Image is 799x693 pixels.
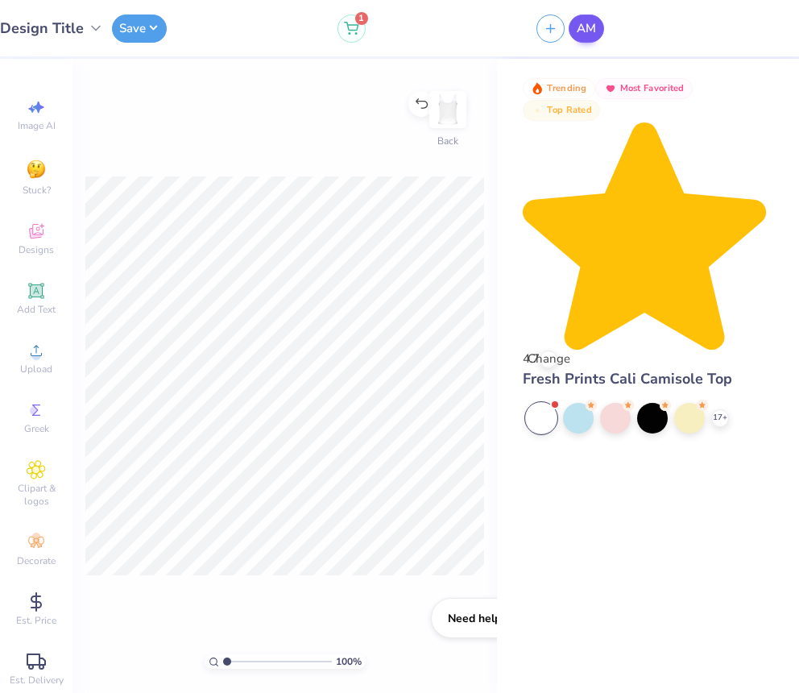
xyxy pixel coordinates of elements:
span: 100 % [336,654,362,669]
span: Add Text [17,303,56,316]
div: 17+ [711,409,729,427]
img: Top Rated sort [531,104,544,117]
div: Back [437,134,458,148]
button: Save [112,15,167,43]
img: Stuck? [24,157,48,181]
a: AM [569,15,604,43]
span: Clipart & logos [8,482,64,508]
button: Badge Button [523,100,600,121]
span: Est. Price [16,614,56,627]
span: Top Rated [547,106,592,114]
button: Badge Button [523,78,595,99]
img: Trending sort [531,82,544,95]
img: Back [432,93,464,126]
span: Upload [20,363,52,376]
span: 1 [355,12,368,25]
span: Decorate [17,554,56,567]
span: Est. Delivery [10,674,64,687]
span: Image AI [18,119,56,132]
span: Greek [24,422,49,435]
span: Trending [547,84,586,93]
img: Most Favorited sort [604,82,617,95]
span: Stuck? [23,184,51,197]
span: Most Favorited [620,84,685,93]
div: Change [540,351,557,368]
span: Designs [19,243,54,256]
span: 4.7 [523,227,767,367]
span: Fresh Prints Cali Camisole Top [523,369,732,388]
button: Badge Button [595,78,693,99]
span: AM [577,19,596,38]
